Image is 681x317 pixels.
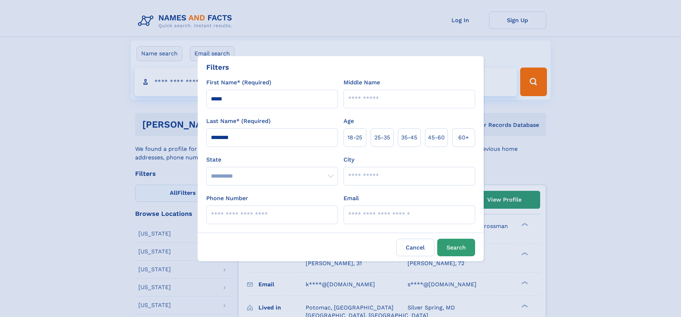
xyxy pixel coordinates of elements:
span: 35‑45 [401,133,417,142]
label: Phone Number [206,194,248,203]
button: Search [437,239,475,256]
span: 18‑25 [347,133,362,142]
label: City [344,155,354,164]
label: Age [344,117,354,125]
span: 45‑60 [428,133,445,142]
label: Cancel [396,239,434,256]
label: State [206,155,338,164]
span: 60+ [458,133,469,142]
label: Email [344,194,359,203]
label: Middle Name [344,78,380,87]
label: First Name* (Required) [206,78,271,87]
label: Last Name* (Required) [206,117,271,125]
div: Filters [206,62,229,73]
span: 25‑35 [374,133,390,142]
